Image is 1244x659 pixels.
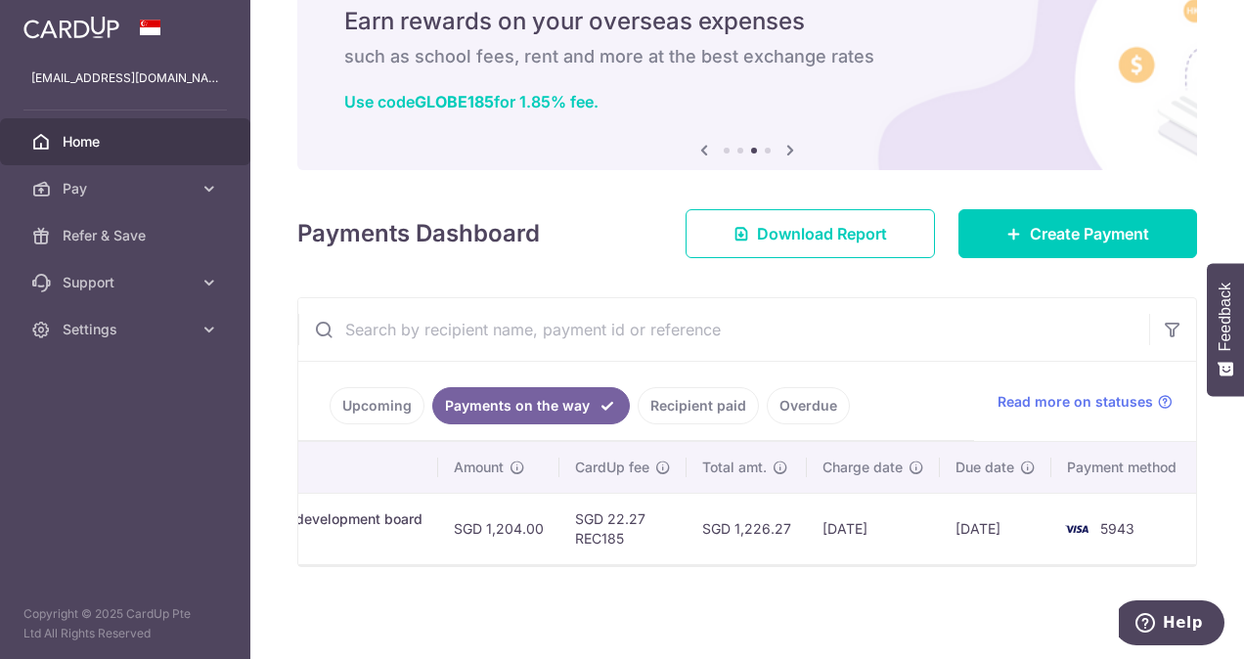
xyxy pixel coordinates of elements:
span: Amount [454,458,504,477]
span: Create Payment [1030,222,1149,245]
td: [DATE] [807,493,940,564]
a: Upcoming [330,387,424,424]
a: Create Payment [958,209,1197,258]
a: Use codeGLOBE185for 1.85% fee. [344,92,599,111]
td: SGD 1,226.27 [687,493,807,564]
span: Feedback [1217,283,1234,351]
h4: Payments Dashboard [297,216,540,251]
span: Refer & Save [63,226,192,245]
span: CardUp fee [575,458,649,477]
th: Payment method [1051,442,1200,493]
span: Due date [955,458,1014,477]
a: Overdue [767,387,850,424]
span: Settings [63,320,192,339]
span: Read more on statuses [998,392,1153,412]
button: Feedback - Show survey [1207,263,1244,396]
a: Payments on the way [432,387,630,424]
img: CardUp [23,16,119,39]
b: GLOBE185 [415,92,494,111]
span: Home [63,132,192,152]
p: [EMAIL_ADDRESS][DOMAIN_NAME] [31,68,219,88]
span: Pay [63,179,192,198]
input: Search by recipient name, payment id or reference [298,298,1149,361]
h5: Earn rewards on your overseas expenses [344,6,1150,37]
a: Read more on statuses [998,392,1173,412]
span: Support [63,273,192,292]
span: 5943 [1100,520,1134,537]
span: Total amt. [702,458,767,477]
a: Download Report [686,209,935,258]
a: Recipient paid [638,387,759,424]
h6: such as school fees, rent and more at the best exchange rates [344,45,1150,68]
td: SGD 1,204.00 [438,493,559,564]
td: SGD 22.27 REC185 [559,493,687,564]
span: Download Report [757,222,887,245]
iframe: Opens a widget where you can find more information [1119,600,1224,649]
span: Charge date [822,458,903,477]
td: [DATE] [940,493,1051,564]
img: Bank Card [1057,517,1096,541]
